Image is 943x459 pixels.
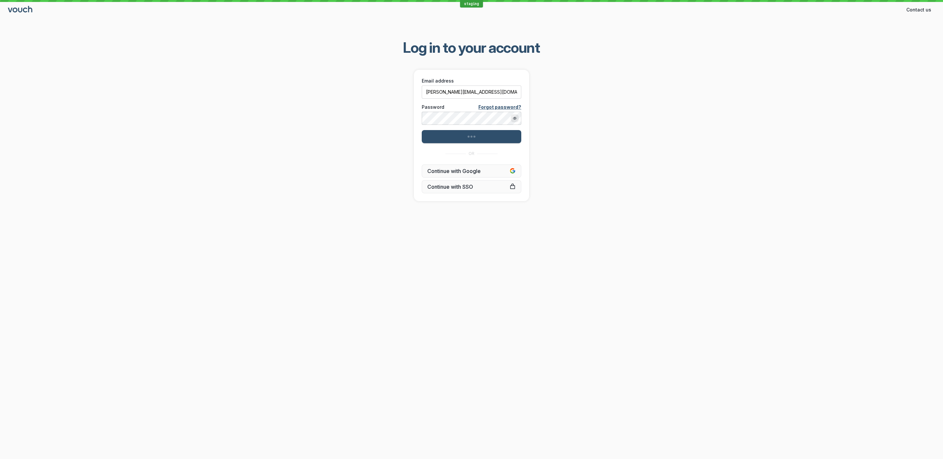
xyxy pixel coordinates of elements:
button: Show password [511,114,519,122]
a: Continue with SSO [422,180,521,193]
span: Contact us [906,7,931,13]
a: Forgot password? [478,104,521,110]
span: OR [469,151,474,156]
span: Continue with Google [427,168,516,174]
span: Continue with SSO [427,183,516,190]
a: Go to sign in [8,7,33,13]
span: Password [422,104,444,110]
span: Log in to your account [403,38,540,57]
button: Contact us [902,5,935,15]
span: Email address [422,78,454,84]
button: Continue with Google [422,164,521,178]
